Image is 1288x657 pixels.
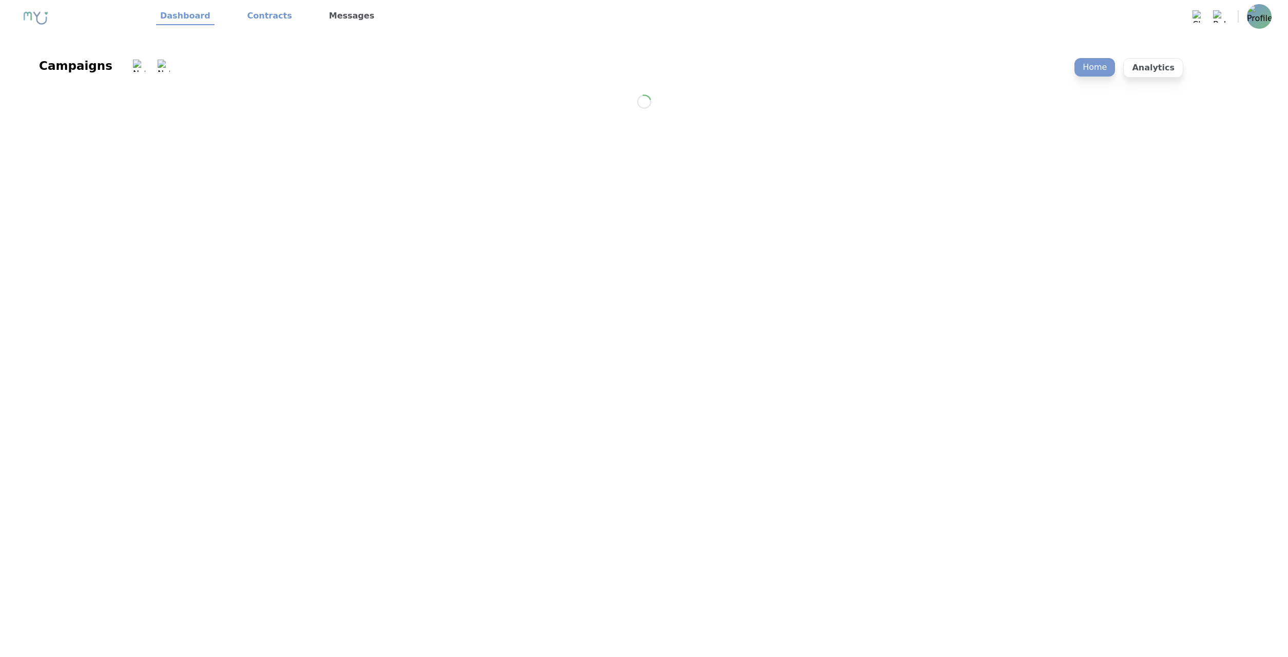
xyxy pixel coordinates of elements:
[133,60,145,72] img: Notification
[243,8,296,25] a: Contracts
[325,8,378,25] a: Messages
[39,58,112,74] div: Campaigns
[1247,4,1272,29] img: Profile
[156,8,215,25] a: Dashboard
[1193,10,1205,23] img: Chat
[1213,10,1225,23] img: Bell
[1123,58,1183,78] p: Analytics
[1074,58,1115,77] p: Home
[158,60,170,72] img: Notification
